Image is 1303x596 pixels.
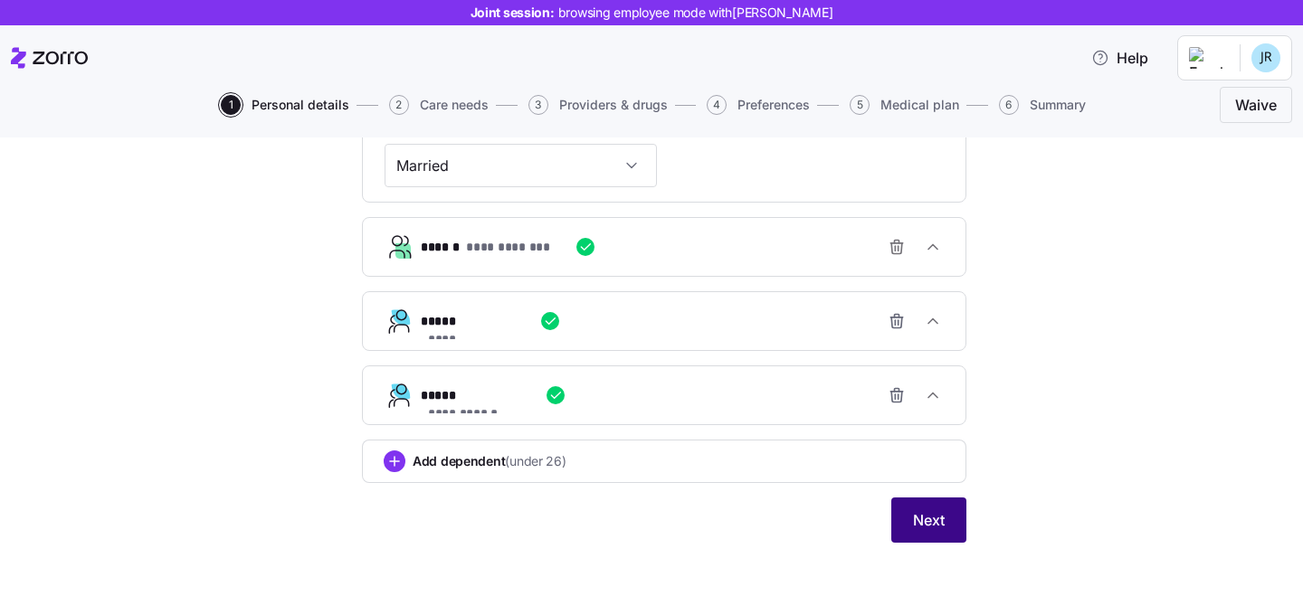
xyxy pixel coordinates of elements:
span: Help [1091,47,1148,69]
button: 6Summary [999,95,1086,115]
input: Select marital status [385,144,657,187]
span: 4 [707,95,727,115]
img: Employer logo [1189,47,1225,69]
button: 3Providers & drugs [528,95,668,115]
span: Add dependent [413,452,566,470]
span: browsing employee mode with [PERSON_NAME] [558,4,833,22]
button: 5Medical plan [850,95,959,115]
button: Next [891,497,966,543]
span: Summary [1030,99,1086,111]
span: 2 [389,95,409,115]
span: Preferences [737,99,810,111]
span: 6 [999,95,1019,115]
button: 1Personal details [221,95,349,115]
a: 1Personal details [217,95,349,115]
span: Waive [1235,94,1277,116]
button: Help [1077,40,1163,76]
span: 5 [850,95,870,115]
span: (under 26) [505,452,566,470]
button: 2Care needs [389,95,489,115]
span: Personal details [252,99,349,111]
span: Medical plan [880,99,959,111]
span: 1 [221,95,241,115]
span: 3 [528,95,548,115]
svg: add icon [384,450,405,472]
img: d6f5c9543c604f09d9bbd6421a6f3bc5 [1251,43,1280,72]
span: Providers & drugs [559,99,668,111]
span: Next [913,509,945,531]
button: 4Preferences [707,95,810,115]
button: Waive [1220,87,1292,123]
span: Joint session: [471,4,833,22]
span: Care needs [420,99,489,111]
